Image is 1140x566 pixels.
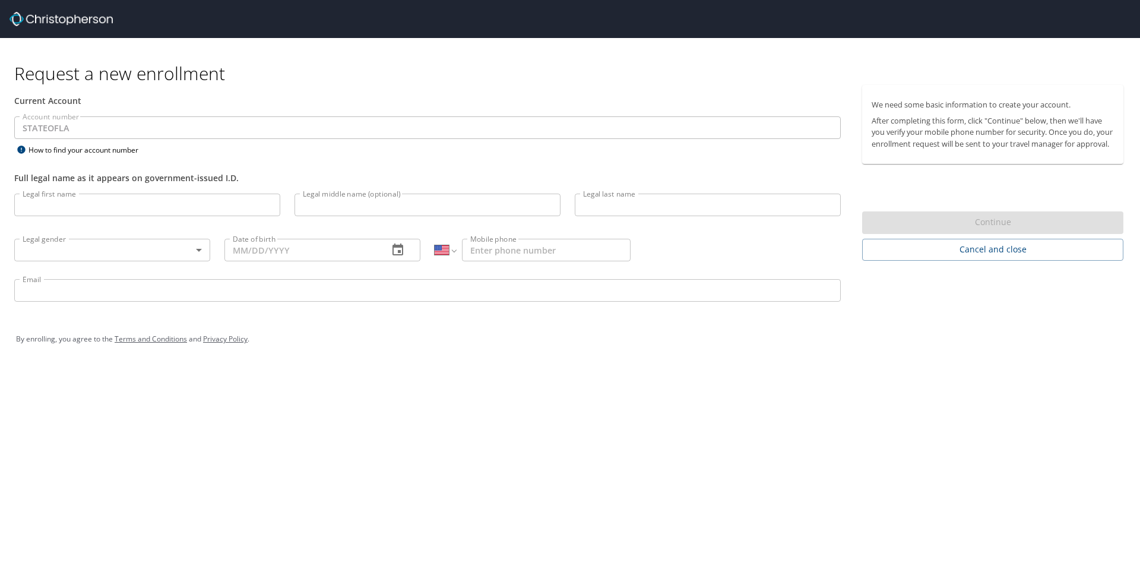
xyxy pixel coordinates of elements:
h1: Request a new enrollment [14,62,1133,85]
a: Terms and Conditions [115,334,187,344]
p: We need some basic information to create your account. [872,99,1114,110]
div: By enrolling, you agree to the and . [16,324,1124,354]
a: Privacy Policy [203,334,248,344]
div: ​ [14,239,210,261]
img: cbt logo [9,12,113,26]
p: After completing this form, click "Continue" below, then we'll have you verify your mobile phone ... [872,115,1114,150]
input: MM/DD/YYYY [224,239,379,261]
input: Enter phone number [462,239,631,261]
div: How to find your account number [14,143,163,157]
div: Full legal name as it appears on government-issued I.D. [14,172,841,184]
div: Current Account [14,94,841,107]
button: Cancel and close [862,239,1123,261]
span: Cancel and close [872,242,1114,257]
